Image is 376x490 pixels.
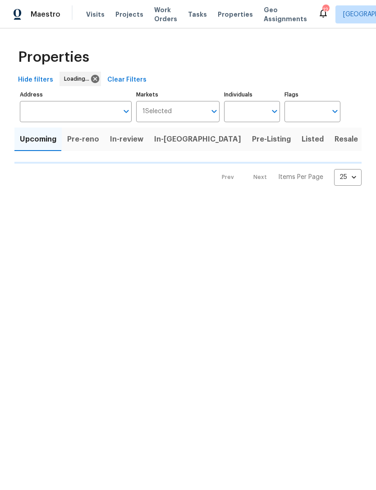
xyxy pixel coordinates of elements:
[154,133,241,146] span: In-[GEOGRAPHIC_DATA]
[86,10,105,19] span: Visits
[67,133,99,146] span: Pre-reno
[20,92,132,97] label: Address
[284,92,340,97] label: Flags
[18,53,89,62] span: Properties
[18,74,53,86] span: Hide filters
[60,72,101,86] div: Loading...
[31,10,60,19] span: Maestro
[329,105,341,118] button: Open
[64,74,93,83] span: Loading...
[218,10,253,19] span: Properties
[120,105,133,118] button: Open
[264,5,307,23] span: Geo Assignments
[107,74,147,86] span: Clear Filters
[322,5,329,14] div: 12
[278,173,323,182] p: Items Per Page
[302,133,324,146] span: Listed
[268,105,281,118] button: Open
[136,92,220,97] label: Markets
[188,11,207,18] span: Tasks
[104,72,150,88] button: Clear Filters
[115,10,143,19] span: Projects
[252,133,291,146] span: Pre-Listing
[208,105,220,118] button: Open
[334,165,362,189] div: 25
[20,133,56,146] span: Upcoming
[14,72,57,88] button: Hide filters
[142,108,172,115] span: 1 Selected
[154,5,177,23] span: Work Orders
[224,92,280,97] label: Individuals
[335,133,358,146] span: Resale
[110,133,143,146] span: In-review
[213,169,362,186] nav: Pagination Navigation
